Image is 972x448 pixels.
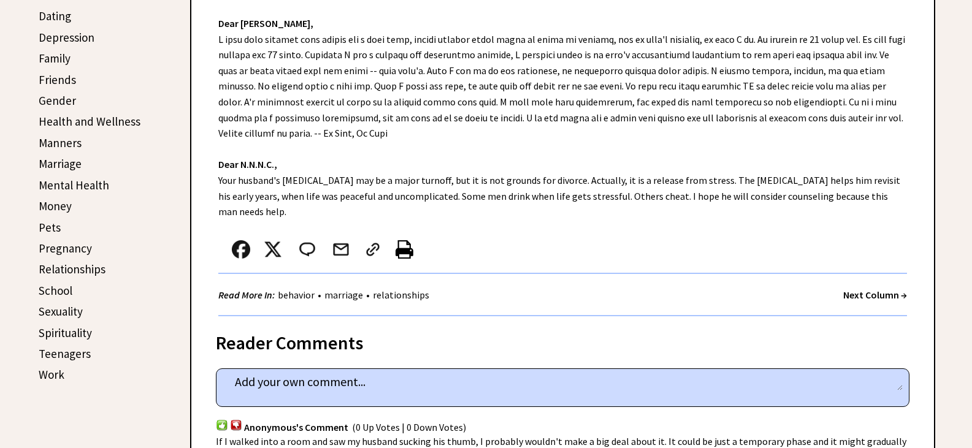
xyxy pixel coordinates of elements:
[218,17,313,29] strong: Dear [PERSON_NAME],
[39,304,83,319] a: Sexuality
[216,419,228,431] img: votup.png
[39,135,82,150] a: Manners
[264,240,282,259] img: x_small.png
[39,262,105,276] a: Relationships
[321,289,366,301] a: marriage
[39,114,140,129] a: Health and Wellness
[244,421,348,433] span: Anonymous's Comment
[39,72,76,87] a: Friends
[218,287,432,303] div: • •
[39,30,94,45] a: Depression
[218,158,277,170] strong: Dear N.N.N.C.,
[39,51,71,66] a: Family
[370,289,432,301] a: relationships
[218,289,275,301] strong: Read More In:
[39,93,76,108] a: Gender
[39,199,72,213] a: Money
[216,330,909,349] div: Reader Comments
[297,240,318,259] img: message_round%202.png
[843,289,907,301] a: Next Column →
[39,325,92,340] a: Spirituality
[39,346,91,361] a: Teenagers
[364,240,382,259] img: link_02.png
[332,240,350,259] img: mail.png
[275,289,318,301] a: behavior
[352,421,466,433] span: (0 Up Votes | 0 Down Votes)
[39,241,92,256] a: Pregnancy
[232,240,250,259] img: facebook.png
[39,367,64,382] a: Work
[230,419,242,431] img: votdown.png
[39,156,82,171] a: Marriage
[39,178,109,192] a: Mental Health
[39,283,72,298] a: School
[39,220,61,235] a: Pets
[39,9,71,23] a: Dating
[396,240,413,259] img: printer%20icon.png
